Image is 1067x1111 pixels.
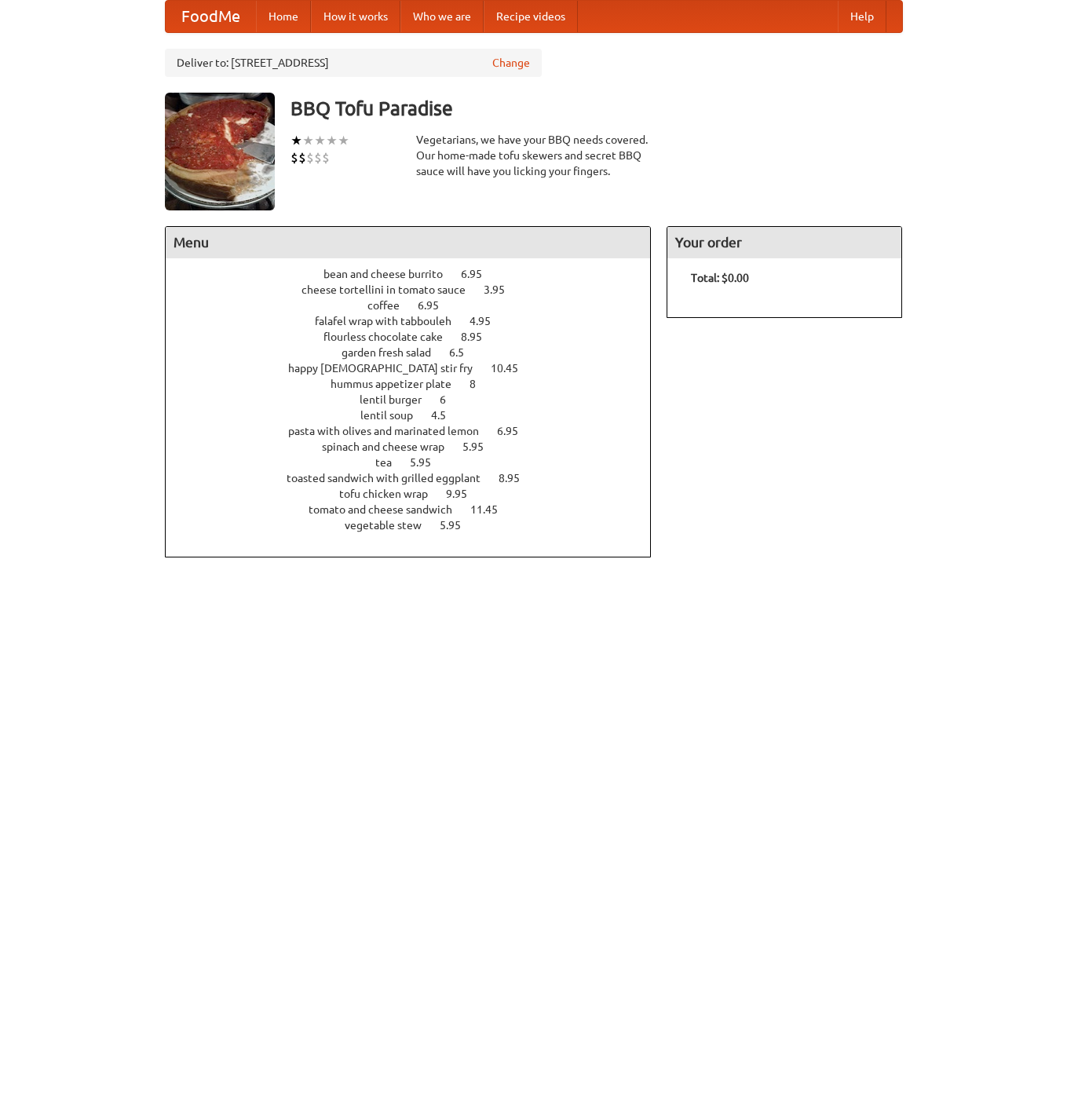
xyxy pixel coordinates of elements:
[323,331,511,343] a: flourless chocolate cake 8.95
[345,519,490,532] a: vegetable stew 5.95
[309,503,527,516] a: tomato and cheese sandwich 11.45
[291,93,903,124] h3: BBQ Tofu Paradise
[287,472,549,484] a: toasted sandwich with grilled eggplant 8.95
[338,132,349,149] li: ★
[446,488,483,500] span: 9.95
[288,362,547,375] a: happy [DEMOGRAPHIC_DATA] stir fry 10.45
[375,456,460,469] a: tea 5.95
[291,132,302,149] li: ★
[288,425,495,437] span: pasta with olives and marinated lemon
[360,409,475,422] a: lentil soup 4.5
[323,268,511,280] a: bean and cheese burrito 6.95
[431,409,462,422] span: 4.5
[345,519,437,532] span: vegetable stew
[499,472,535,484] span: 8.95
[462,440,499,453] span: 5.95
[410,456,447,469] span: 5.95
[470,315,506,327] span: 4.95
[291,149,298,166] li: $
[667,227,901,258] h4: Your order
[470,503,513,516] span: 11.45
[311,1,400,32] a: How it works
[342,346,447,359] span: garden fresh salad
[461,331,498,343] span: 8.95
[322,440,513,453] a: spinach and cheese wrap 5.95
[256,1,311,32] a: Home
[323,331,459,343] span: flourless chocolate cake
[484,1,578,32] a: Recipe videos
[331,378,505,390] a: hummus appetizer plate 8
[491,362,534,375] span: 10.45
[326,132,338,149] li: ★
[492,55,530,71] a: Change
[484,283,521,296] span: 3.95
[306,149,314,166] li: $
[418,299,455,312] span: 6.95
[360,393,475,406] a: lentil burger 6
[497,425,534,437] span: 6.95
[166,1,256,32] a: FoodMe
[400,1,484,32] a: Who we are
[331,378,467,390] span: hummus appetizer plate
[375,456,407,469] span: tea
[367,299,415,312] span: coffee
[288,425,547,437] a: pasta with olives and marinated lemon 6.95
[165,49,542,77] div: Deliver to: [STREET_ADDRESS]
[360,393,437,406] span: lentil burger
[339,488,444,500] span: tofu chicken wrap
[288,362,488,375] span: happy [DEMOGRAPHIC_DATA] stir fry
[309,503,468,516] span: tomato and cheese sandwich
[440,393,462,406] span: 6
[302,132,314,149] li: ★
[298,149,306,166] li: $
[416,132,652,179] div: Vegetarians, we have your BBQ needs covered. Our home-made tofu skewers and secret BBQ sauce will...
[301,283,534,296] a: cheese tortellini in tomato sauce 3.95
[165,93,275,210] img: angular.jpg
[367,299,468,312] a: coffee 6.95
[838,1,886,32] a: Help
[470,378,491,390] span: 8
[315,315,520,327] a: falafel wrap with tabbouleh 4.95
[339,488,496,500] a: tofu chicken wrap 9.95
[315,315,467,327] span: falafel wrap with tabbouleh
[461,268,498,280] span: 6.95
[314,149,322,166] li: $
[287,472,496,484] span: toasted sandwich with grilled eggplant
[322,149,330,166] li: $
[360,409,429,422] span: lentil soup
[166,227,651,258] h4: Menu
[449,346,480,359] span: 6.5
[342,346,493,359] a: garden fresh salad 6.5
[440,519,477,532] span: 5.95
[314,132,326,149] li: ★
[301,283,481,296] span: cheese tortellini in tomato sauce
[691,272,749,284] b: Total: $0.00
[322,440,460,453] span: spinach and cheese wrap
[323,268,459,280] span: bean and cheese burrito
